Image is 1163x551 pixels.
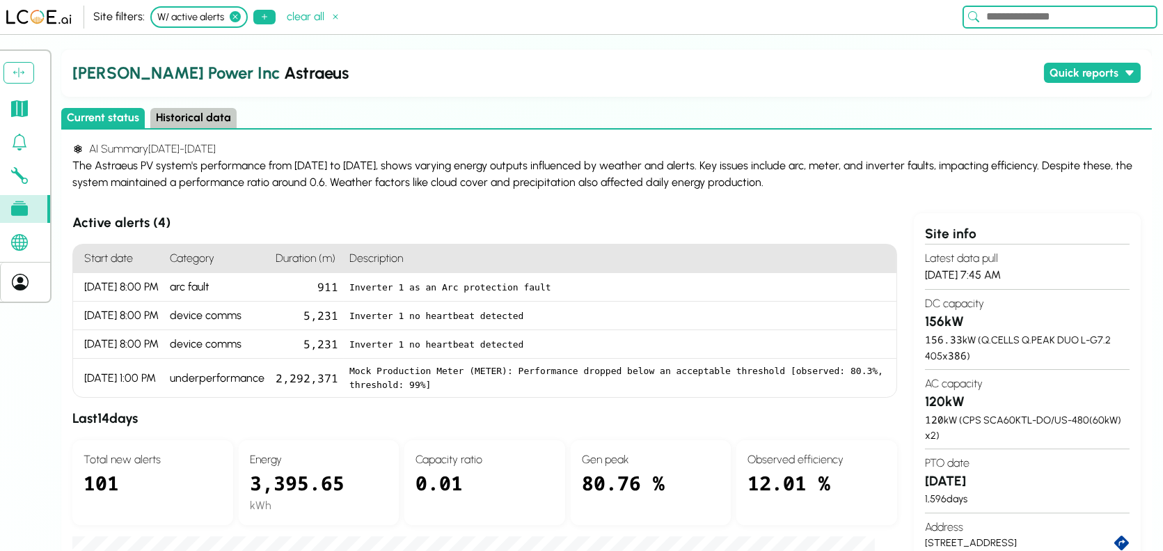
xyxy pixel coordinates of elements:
[73,330,164,359] div: [DATE] 8:00 PM
[416,468,554,514] div: 0.01
[84,468,222,514] div: 101
[164,302,270,330] div: device comms
[270,302,344,330] div: 5,231
[72,141,1141,157] h4: AI Summary [DATE] - [DATE]
[925,455,1130,472] h4: PTO date
[250,497,388,514] div: kWh
[1044,63,1141,83] button: Quick reports
[164,273,270,302] div: arc fault
[925,412,1130,443] div: kW ( CPS SCA60KTL-DO/US-480 ( 60 kW) x )
[73,245,164,273] h4: Start date
[1114,536,1130,551] a: directions
[925,392,1130,412] h3: 120 kW
[73,359,164,397] div: [DATE] 1:00 PM
[416,451,554,468] h4: Capacity ratio
[250,468,388,497] div: 3,395.65
[925,224,1130,245] div: Site info
[925,244,1130,289] section: [DATE] 7:45 AM
[925,250,1130,267] h4: Latest data pull
[349,338,885,352] pre: Inverter 1 no heartbeat detected
[61,108,145,128] button: Current status
[270,273,344,302] div: 911
[582,451,720,468] h4: Gen peak
[72,61,1038,86] h2: Astraeus
[925,413,944,426] span: 120
[72,213,897,233] h3: Active alerts ( 4 )
[925,312,1130,332] h3: 156 kW
[925,375,1130,392] h4: AC capacity
[150,6,248,27] div: W/ active alerts
[270,359,344,397] div: 2,292,371
[164,330,270,359] div: device comms
[72,409,897,429] h3: Last 14 days
[150,108,237,128] button: Historical data
[925,492,1130,507] div: 1,596 days
[925,332,1130,364] div: kW ( Q.CELLS Q.PEAK DUO L-G7.2 405 x )
[925,333,963,346] span: 156.33
[72,63,280,83] span: [PERSON_NAME] Power Inc
[925,536,1115,551] div: [STREET_ADDRESS]
[349,281,885,295] pre: Inverter 1 as an Arc protection fault
[349,309,885,323] pre: Inverter 1 no heartbeat detected
[747,468,886,514] div: 12.01 %
[344,245,896,273] h4: Description
[931,429,936,442] span: 2
[72,157,1141,191] div: The Astraeus PV system's performance from [DATE] to [DATE], shows varying energy outputs influenc...
[270,330,344,359] div: 5,231
[73,273,164,302] div: [DATE] 8:00 PM
[349,364,885,391] pre: Mock Production Meter (METER): Performance dropped below an acceptable threshold [observed: 80.3%...
[164,245,270,273] h4: Category
[84,451,222,468] h4: Total new alerts
[747,451,886,468] h4: Observed efficiency
[93,8,145,25] div: Site filters:
[270,245,344,273] h4: Duration (m)
[164,359,270,397] div: underperformance
[948,349,967,362] span: 386
[281,7,347,27] button: clear all
[73,302,164,330] div: [DATE] 8:00 PM
[6,9,72,25] img: LCOE.ai
[925,472,1130,492] h3: [DATE]
[925,519,1130,536] h4: Address
[582,468,720,514] div: 80.76 %
[61,108,1152,130] div: Select page state
[925,295,1130,312] h4: DC capacity
[250,451,388,468] h4: Energy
